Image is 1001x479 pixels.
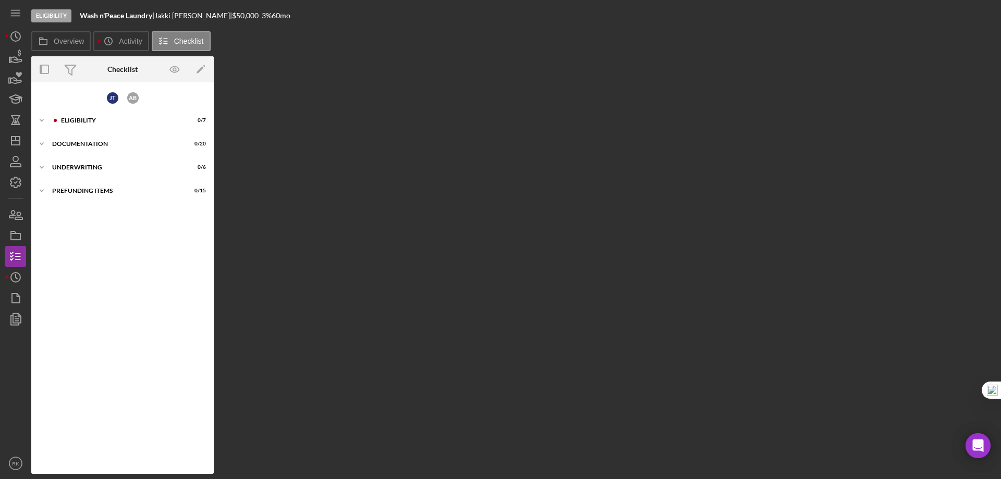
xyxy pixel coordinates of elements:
div: 3 % [262,11,272,20]
div: 60 mo [272,11,290,20]
label: Activity [119,37,142,45]
div: Documentation [52,141,180,147]
button: Activity [93,31,149,51]
div: Jakki [PERSON_NAME] | [154,11,232,20]
div: Eligibility [61,117,180,124]
text: RK [12,461,19,466]
div: Prefunding Items [52,188,180,194]
div: Eligibility [31,9,71,22]
div: | [80,11,154,20]
button: RK [5,453,26,474]
div: Underwriting [52,164,180,170]
label: Checklist [174,37,204,45]
div: Checklist [107,65,138,73]
div: J T [107,92,118,104]
div: Open Intercom Messenger [966,433,991,458]
button: Checklist [152,31,211,51]
span: $50,000 [232,11,259,20]
div: 0 / 6 [187,164,206,170]
button: Overview [31,31,91,51]
img: one_i.png [987,385,998,396]
div: 0 / 20 [187,141,206,147]
label: Overview [54,37,84,45]
div: 0 / 7 [187,117,206,124]
div: A B [127,92,139,104]
div: 0 / 15 [187,188,206,194]
b: Wash n'Peace Laundry [80,11,152,20]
